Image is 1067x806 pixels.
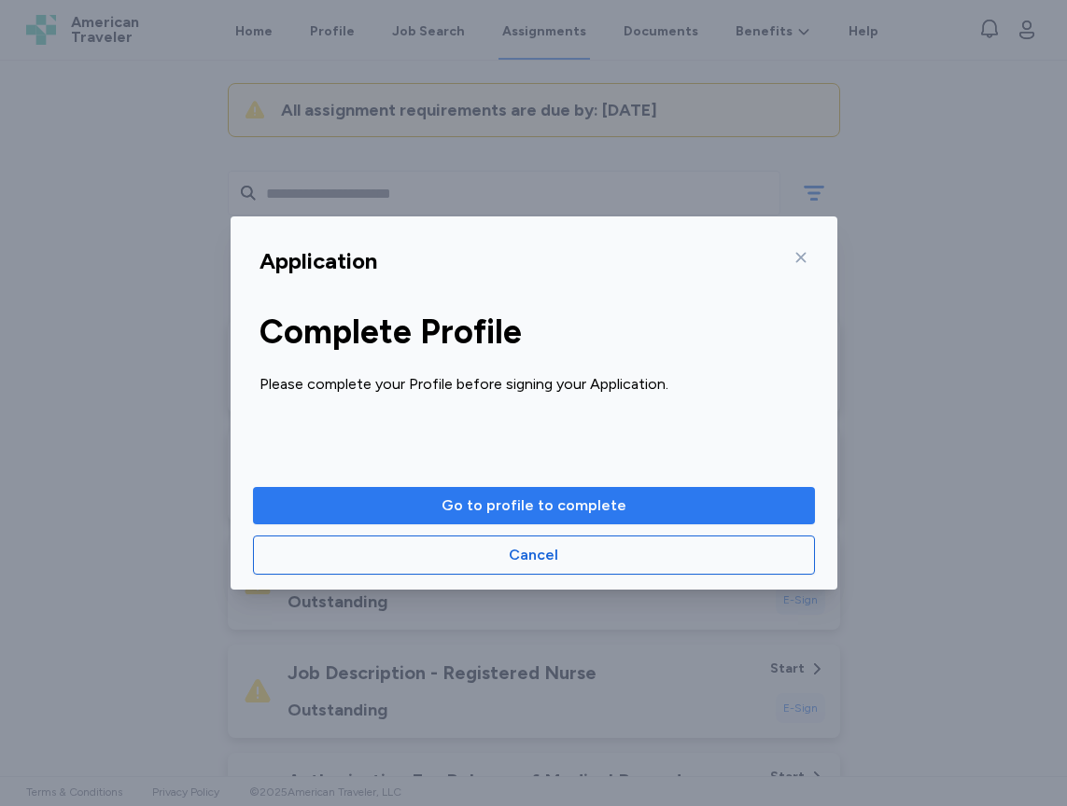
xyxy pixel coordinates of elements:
button: Go to profile to complete [253,487,815,524]
div: Application [260,246,377,276]
span: Cancel [509,544,558,566]
button: Cancel [253,535,815,575]
span: Go to profile to complete [442,494,626,517]
div: Please complete your Profile before signing your Application. [260,373,808,396]
div: Complete Profile [260,313,808,351]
